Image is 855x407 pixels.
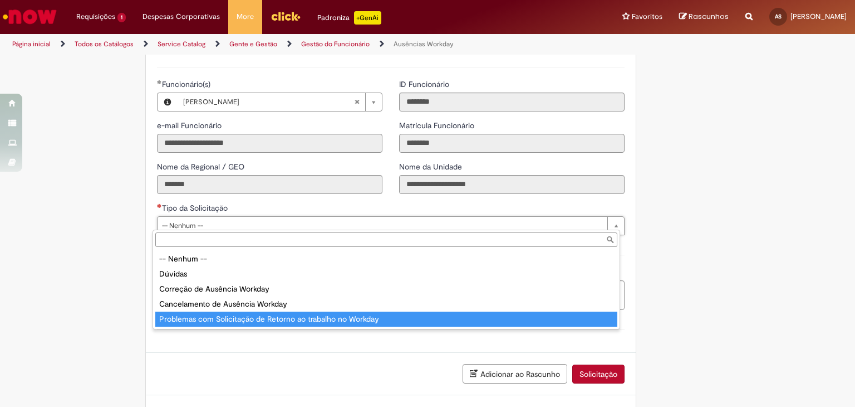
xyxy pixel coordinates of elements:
div: Problemas com Solicitação de Retorno ao trabalho no Workday [155,312,617,327]
div: Dúvidas [155,267,617,282]
ul: Tipo da Solicitação [153,249,620,329]
div: Correção de Ausência Workday [155,282,617,297]
div: Cancelamento de Ausência Workday [155,297,617,312]
div: -- Nenhum -- [155,251,617,267]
